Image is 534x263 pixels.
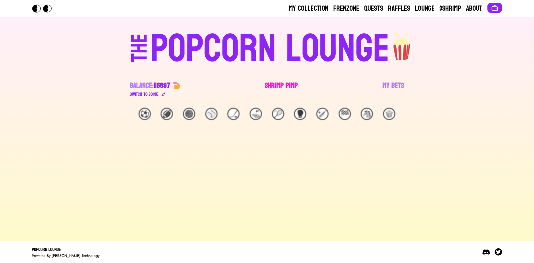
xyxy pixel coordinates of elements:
a: THEPOPCORN LOUNGEpopcorn [79,27,456,69]
a: My Collection [289,4,329,13]
span: 116897 [154,79,170,92]
img: Discord [483,248,490,256]
div: ⚾️ [205,108,218,120]
div: Balance: [130,81,170,91]
div: ⚽️ [139,108,151,120]
a: Shrimp Pimp [265,81,298,98]
div: ⛳️ [250,108,262,120]
img: popcorn [390,27,415,61]
div: 🎾 [272,108,284,120]
div: 🐴 [361,108,373,120]
div: POPCORN LOUNGE [150,29,390,69]
div: 🏈 [161,108,173,120]
a: Quests [364,4,383,13]
div: 🍿 [383,108,395,120]
div: 🥊 [294,108,306,120]
div: THE [129,34,151,75]
a: About [466,4,483,13]
img: Connect wallet [491,4,499,12]
a: Frenzone [334,4,360,13]
img: Twitter [495,248,502,256]
div: Popcorn Lounge [32,246,100,253]
div: Powered By [PERSON_NAME] Technology [32,253,100,258]
div: 🏏 [316,108,329,120]
a: My Bets [383,81,404,98]
div: 🏁 [339,108,351,120]
div: 🏒 [227,108,240,120]
img: 🍤 [173,82,180,89]
img: Popcorn [32,5,57,13]
a: Lounge [415,4,435,13]
a: Raffles [388,4,410,13]
a: $Shrimp [440,4,461,13]
div: Switch to $ OINK [130,91,159,98]
div: 🏀 [183,108,195,120]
